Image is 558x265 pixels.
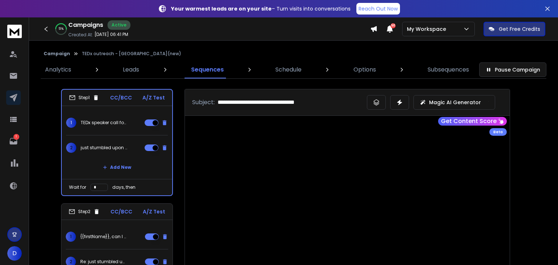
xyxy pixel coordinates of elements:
[356,3,400,15] a: Reach Out Now
[66,118,76,128] span: 1
[7,25,22,38] img: logo
[271,61,306,78] a: Schedule
[6,134,21,148] a: 1
[44,51,70,57] button: Campaign
[191,65,224,74] p: Sequences
[7,246,22,261] button: D
[391,23,396,28] span: 50
[45,65,71,74] p: Analytics
[94,32,128,37] p: [DATE] 06:41 PM
[407,25,449,33] p: My Workspace
[69,208,100,215] div: Step 2
[66,143,76,153] span: 2
[82,51,181,57] p: TEDx outreach - [GEOGRAPHIC_DATA](new)
[423,61,473,78] a: Subsequences
[69,184,86,190] p: Wait for
[171,5,351,12] p: – Turn visits into conversations
[97,160,137,175] button: Add New
[81,120,127,126] p: TEDx speaker call for {{firstName}}
[68,21,103,29] h1: Campaigns
[41,61,76,78] a: Analytics
[489,128,507,136] div: Beta
[349,61,380,78] a: Options
[80,234,127,240] p: {{firstName}}, can I save you a TEDx spot?
[108,20,130,30] div: Active
[275,65,302,74] p: Schedule
[187,61,228,78] a: Sequences
[61,89,173,196] li: Step1CC/BCCA/Z Test1TEDx speaker call for {{firstName}}2just stumbled upon your LinkedIn profile ...
[66,232,76,242] span: 1
[171,5,272,12] strong: Your warmest leads are on your site
[479,62,546,77] button: Pause Campaign
[68,32,93,38] p: Created At:
[58,27,64,31] p: 51 %
[438,117,507,126] button: Get Content Score
[110,94,132,101] p: CC/BCC
[81,145,127,151] p: just stumbled upon your LinkedIn profile {{firstName}}
[484,22,545,36] button: Get Free Credits
[143,208,165,215] p: A/Z Test
[123,65,139,74] p: Leads
[118,61,143,78] a: Leads
[428,65,469,74] p: Subsequences
[13,134,19,140] p: 1
[413,95,495,110] button: Magic AI Generator
[110,208,132,215] p: CC/BCC
[80,259,127,265] p: Re: just stumbled upon your LinkedIn profile {{firstName}}
[112,184,136,190] p: days, then
[429,99,481,106] p: Magic AI Generator
[359,5,398,12] p: Reach Out Now
[499,25,540,33] p: Get Free Credits
[353,65,376,74] p: Options
[69,94,99,101] div: Step 1
[192,98,215,107] p: Subject:
[142,94,165,101] p: A/Z Test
